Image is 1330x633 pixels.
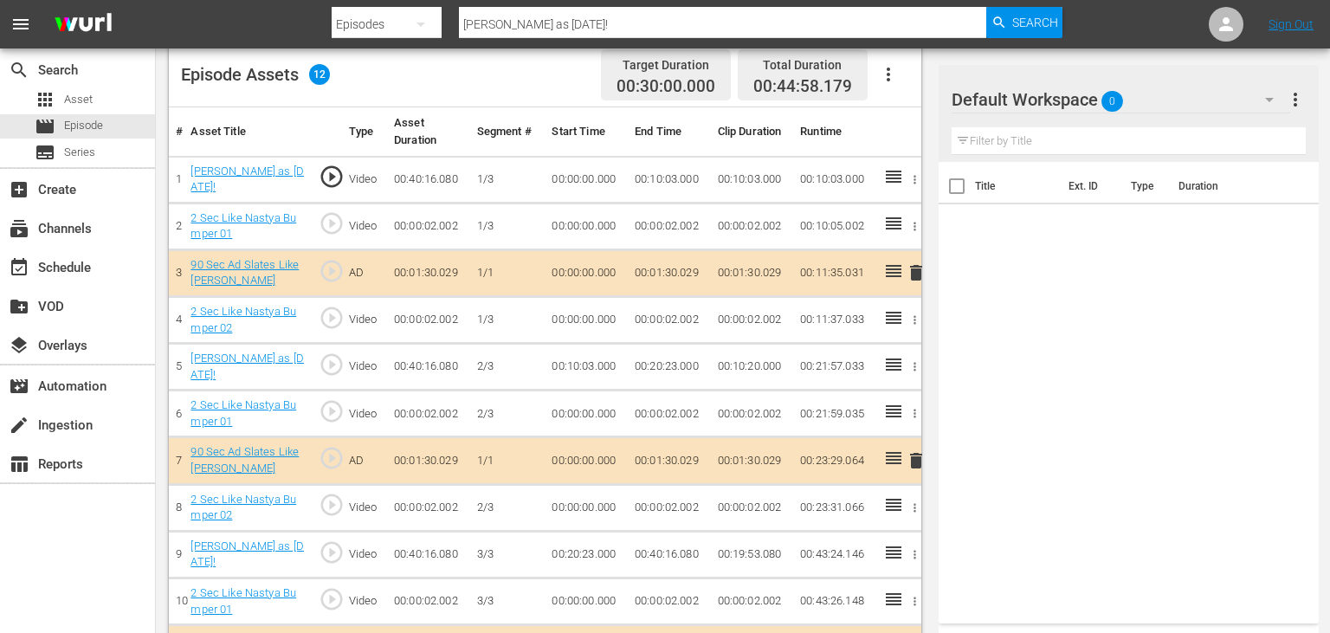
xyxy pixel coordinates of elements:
[906,262,926,283] span: delete
[628,578,711,624] td: 00:00:02.002
[169,156,184,203] td: 1
[545,437,628,484] td: 00:00:00.000
[319,539,345,565] span: play_circle_outline
[387,391,470,437] td: 00:00:02.002
[387,531,470,578] td: 00:40:16.080
[190,165,304,194] a: [PERSON_NAME] as [DATE]!
[470,531,546,578] td: 3/3
[342,344,387,391] td: Video
[711,297,794,344] td: 00:00:02.002
[711,437,794,484] td: 00:01:30.029
[181,64,330,85] div: Episode Assets
[793,107,876,157] th: Runtime
[1120,162,1168,210] th: Type
[319,258,345,284] span: play_circle_outline
[793,484,876,531] td: 00:23:31.066
[470,156,546,203] td: 1/3
[1285,89,1306,110] span: more_vert
[10,14,31,35] span: menu
[169,578,184,624] td: 10
[9,415,29,436] span: Ingestion
[169,391,184,437] td: 6
[35,89,55,110] span: Asset
[169,107,184,157] th: #
[711,249,794,296] td: 00:01:30.029
[628,391,711,437] td: 00:00:02.002
[628,344,711,391] td: 00:20:23.000
[628,297,711,344] td: 00:00:02.002
[628,107,711,157] th: End Time
[190,586,296,616] a: 2 Sec Like Nastya Bumper 01
[169,531,184,578] td: 9
[190,445,299,475] a: 90 Sec Ad Slates Like [PERSON_NAME]
[975,162,1058,210] th: Title
[319,164,345,190] span: play_circle_outline
[986,7,1062,38] button: Search
[711,344,794,391] td: 00:10:20.000
[184,107,312,157] th: Asset Title
[793,297,876,344] td: 00:11:37.033
[793,391,876,437] td: 00:21:59.035
[64,91,93,108] span: Asset
[711,578,794,624] td: 00:00:02.002
[711,203,794,249] td: 00:00:02.002
[470,297,546,344] td: 1/3
[387,578,470,624] td: 00:00:02.002
[309,64,330,85] span: 12
[906,261,926,286] button: delete
[42,4,125,45] img: ans4CAIJ8jUAAAAAAAAAAAAAAAAAAAAAAAAgQb4GAAAAAAAAAAAAAAAAAAAAAAAAJMjXAAAAAAAAAAAAAAAAAAAAAAAAgAT5G...
[470,578,546,624] td: 3/3
[9,454,29,475] span: Reports
[470,203,546,249] td: 1/3
[9,257,29,278] span: Schedule
[906,449,926,474] button: delete
[711,391,794,437] td: 00:00:02.002
[1058,162,1120,210] th: Ext. ID
[319,586,345,612] span: play_circle_outline
[342,203,387,249] td: Video
[190,352,304,381] a: [PERSON_NAME] as [DATE]!
[319,210,345,236] span: play_circle_outline
[387,156,470,203] td: 00:40:16.080
[470,484,546,531] td: 2/3
[35,142,55,163] span: Series
[387,484,470,531] td: 00:00:02.002
[906,450,926,471] span: delete
[793,249,876,296] td: 00:11:35.031
[1269,17,1314,31] a: Sign Out
[617,77,715,97] span: 00:30:00.000
[470,344,546,391] td: 2/3
[545,484,628,531] td: 00:00:00.000
[628,531,711,578] td: 00:40:16.080
[342,578,387,624] td: Video
[387,437,470,484] td: 00:01:30.029
[753,53,852,77] div: Total Duration
[64,117,103,134] span: Episode
[470,249,546,296] td: 1/1
[9,296,29,317] span: VOD
[545,107,628,157] th: Start Time
[545,344,628,391] td: 00:10:03.000
[952,75,1290,124] div: Default Workspace
[387,203,470,249] td: 00:00:02.002
[169,203,184,249] td: 2
[753,76,852,96] span: 00:44:58.179
[342,531,387,578] td: Video
[711,156,794,203] td: 00:10:03.000
[169,344,184,391] td: 5
[190,539,304,569] a: [PERSON_NAME] as [DATE]!
[319,305,345,331] span: play_circle_outline
[793,156,876,203] td: 00:10:03.000
[793,531,876,578] td: 00:43:24.146
[342,107,387,157] th: Type
[1285,79,1306,120] button: more_vert
[793,437,876,484] td: 00:23:29.064
[35,116,55,137] span: Episode
[9,376,29,397] span: Automation
[545,297,628,344] td: 00:00:00.000
[711,484,794,531] td: 00:00:02.002
[9,218,29,239] span: Channels
[628,249,711,296] td: 00:01:30.029
[9,335,29,356] span: Overlays
[793,203,876,249] td: 00:10:05.002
